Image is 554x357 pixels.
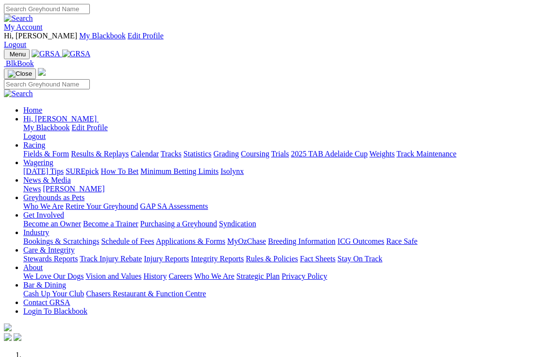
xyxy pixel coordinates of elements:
[23,289,550,298] div: Bar & Dining
[140,202,208,210] a: GAP SA Assessments
[62,50,91,58] img: GRSA
[23,202,550,211] div: Greyhounds as Pets
[23,220,81,228] a: Become an Owner
[220,167,244,175] a: Isolynx
[23,237,99,245] a: Bookings & Scratchings
[23,115,99,123] a: Hi, [PERSON_NAME]
[4,40,26,49] a: Logout
[23,185,41,193] a: News
[79,32,126,40] a: My Blackbook
[23,150,550,158] div: Racing
[38,68,46,76] img: logo-grsa-white.png
[386,237,417,245] a: Race Safe
[86,289,206,298] a: Chasers Restaurant & Function Centre
[4,89,33,98] img: Search
[236,272,280,280] a: Strategic Plan
[194,272,235,280] a: Who We Are
[219,220,256,228] a: Syndication
[397,150,456,158] a: Track Maintenance
[23,272,550,281] div: About
[337,255,382,263] a: Stay On Track
[144,255,189,263] a: Injury Reports
[369,150,395,158] a: Weights
[4,79,90,89] input: Search
[282,272,327,280] a: Privacy Policy
[6,59,34,68] span: BlkBook
[32,50,60,58] img: GRSA
[337,237,384,245] a: ICG Outcomes
[291,150,368,158] a: 2025 TAB Adelaide Cup
[23,211,64,219] a: Get Involved
[14,333,21,341] img: twitter.svg
[23,272,84,280] a: We Love Our Dogs
[23,123,550,141] div: Hi, [PERSON_NAME]
[23,185,550,193] div: News & Media
[23,255,78,263] a: Stewards Reports
[23,255,550,263] div: Care & Integrity
[4,14,33,23] img: Search
[4,23,43,31] a: My Account
[4,323,12,331] img: logo-grsa-white.png
[140,220,217,228] a: Purchasing a Greyhound
[23,220,550,228] div: Get Involved
[214,150,239,158] a: Grading
[246,255,298,263] a: Rules & Policies
[43,185,104,193] a: [PERSON_NAME]
[23,307,87,315] a: Login To Blackbook
[23,202,64,210] a: Who We Are
[241,150,269,158] a: Coursing
[271,150,289,158] a: Trials
[66,167,99,175] a: SUREpick
[23,141,45,149] a: Racing
[71,150,129,158] a: Results & Replays
[23,263,43,272] a: About
[23,298,70,306] a: Contact GRSA
[143,272,167,280] a: History
[4,32,77,40] span: Hi, [PERSON_NAME]
[72,123,108,132] a: Edit Profile
[23,167,64,175] a: [DATE] Tips
[227,237,266,245] a: MyOzChase
[23,158,53,167] a: Wagering
[23,237,550,246] div: Industry
[23,289,84,298] a: Cash Up Your Club
[4,49,30,59] button: Toggle navigation
[66,202,138,210] a: Retire Your Greyhound
[156,237,225,245] a: Applications & Forms
[4,333,12,341] img: facebook.svg
[80,255,142,263] a: Track Injury Rebate
[23,132,46,140] a: Logout
[4,59,34,68] a: BlkBook
[101,237,154,245] a: Schedule of Fees
[4,4,90,14] input: Search
[101,167,139,175] a: How To Bet
[184,150,212,158] a: Statistics
[268,237,336,245] a: Breeding Information
[23,176,71,184] a: News & Media
[23,193,84,202] a: Greyhounds as Pets
[85,272,141,280] a: Vision and Values
[23,167,550,176] div: Wagering
[131,150,159,158] a: Calendar
[300,255,336,263] a: Fact Sheets
[191,255,244,263] a: Integrity Reports
[83,220,138,228] a: Become a Trainer
[23,150,69,158] a: Fields & Form
[23,115,97,123] span: Hi, [PERSON_NAME]
[23,228,49,237] a: Industry
[4,32,550,49] div: My Account
[23,246,75,254] a: Care & Integrity
[4,68,36,79] button: Toggle navigation
[23,281,66,289] a: Bar & Dining
[8,70,32,78] img: Close
[140,167,218,175] a: Minimum Betting Limits
[10,51,26,58] span: Menu
[161,150,182,158] a: Tracks
[168,272,192,280] a: Careers
[23,123,70,132] a: My Blackbook
[128,32,164,40] a: Edit Profile
[23,106,42,114] a: Home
